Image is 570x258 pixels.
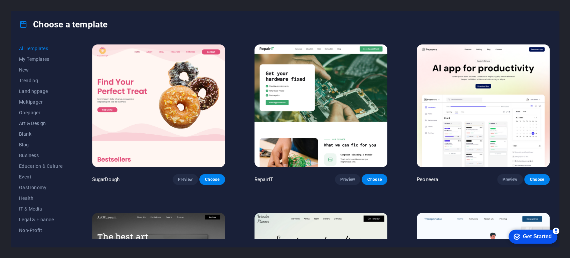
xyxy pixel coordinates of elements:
[19,86,63,97] button: Landingpage
[19,118,63,129] button: Art & Design
[92,44,225,167] img: SugarDough
[173,174,198,185] button: Preview
[19,204,63,214] button: IT & Media
[19,64,63,75] button: New
[19,142,63,147] span: Blog
[19,129,63,139] button: Blank
[19,46,63,51] span: All Templates
[524,174,550,185] button: Choose
[49,1,56,8] div: 5
[19,67,63,73] span: New
[19,139,63,150] button: Blog
[19,97,63,107] button: Multipager
[92,176,120,183] p: SugarDough
[20,7,48,13] div: Get Started
[19,214,63,225] button: Legal & Finance
[19,19,108,30] h4: Choose a template
[19,131,63,137] span: Blank
[19,185,63,190] span: Gastronomy
[19,228,63,233] span: Non-Profit
[19,161,63,171] button: Education & Culture
[19,99,63,105] span: Multipager
[19,238,63,244] span: Performance
[19,217,63,222] span: Legal & Finance
[19,54,63,64] button: My Templates
[335,174,360,185] button: Preview
[19,182,63,193] button: Gastronomy
[530,177,544,182] span: Choose
[19,193,63,204] button: Health
[19,78,63,83] span: Trending
[254,176,273,183] p: RepairIT
[497,174,523,185] button: Preview
[19,150,63,161] button: Business
[19,171,63,182] button: Event
[19,196,63,201] span: Health
[5,3,54,17] div: Get Started 5 items remaining, 0% complete
[178,177,193,182] span: Preview
[19,110,63,115] span: Onepager
[417,176,438,183] p: Peoneera
[19,43,63,54] button: All Templates
[19,75,63,86] button: Trending
[19,107,63,118] button: Onepager
[367,177,382,182] span: Choose
[19,225,63,236] button: Non-Profit
[19,174,63,179] span: Event
[19,153,63,158] span: Business
[199,174,225,185] button: Choose
[19,121,63,126] span: Art & Design
[19,56,63,62] span: My Templates
[19,206,63,212] span: IT & Media
[340,177,355,182] span: Preview
[19,163,63,169] span: Education & Culture
[254,44,387,167] img: RepairIT
[417,44,550,167] img: Peoneera
[362,174,387,185] button: Choose
[19,89,63,94] span: Landingpage
[205,177,219,182] span: Choose
[503,177,517,182] span: Preview
[19,236,63,246] button: Performance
